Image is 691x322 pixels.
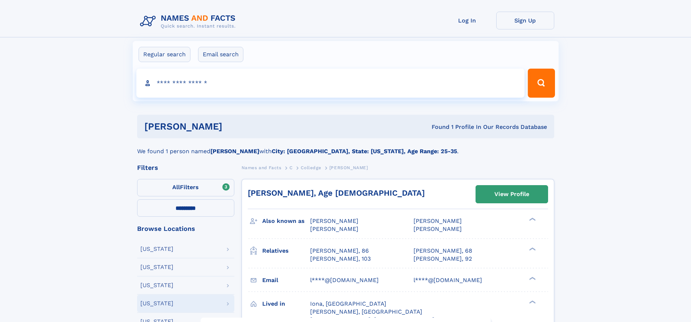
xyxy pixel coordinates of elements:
[198,47,243,62] label: Email search
[528,69,555,98] button: Search Button
[310,308,422,315] span: [PERSON_NAME], [GEOGRAPHIC_DATA]
[136,69,525,98] input: search input
[527,217,536,222] div: ❯
[140,282,173,288] div: [US_STATE]
[140,301,173,306] div: [US_STATE]
[140,246,173,252] div: [US_STATE]
[414,247,472,255] a: [PERSON_NAME], 68
[494,186,529,203] div: View Profile
[496,12,554,29] a: Sign Up
[301,165,321,170] span: Colledge
[140,264,173,270] div: [US_STATE]
[137,12,242,31] img: Logo Names and Facts
[527,246,536,251] div: ❯
[476,186,548,203] a: View Profile
[137,164,234,171] div: Filters
[527,276,536,281] div: ❯
[327,123,547,131] div: Found 1 Profile In Our Records Database
[262,245,310,257] h3: Relatives
[210,148,259,155] b: [PERSON_NAME]
[329,165,368,170] span: [PERSON_NAME]
[310,225,358,232] span: [PERSON_NAME]
[414,255,472,263] a: [PERSON_NAME], 92
[139,47,190,62] label: Regular search
[248,188,425,197] a: [PERSON_NAME], Age [DEMOGRAPHIC_DATA]
[137,179,234,196] label: Filters
[527,299,536,304] div: ❯
[137,225,234,232] div: Browse Locations
[172,184,180,191] span: All
[310,300,386,307] span: Iona, [GEOGRAPHIC_DATA]
[438,12,496,29] a: Log In
[242,163,281,172] a: Names and Facts
[262,215,310,227] h3: Also known as
[137,138,554,156] div: We found 1 person named with .
[310,247,369,255] a: [PERSON_NAME], 86
[414,225,462,232] span: [PERSON_NAME]
[144,122,327,131] h1: [PERSON_NAME]
[289,163,293,172] a: C
[301,163,321,172] a: Colledge
[289,165,293,170] span: C
[272,148,457,155] b: City: [GEOGRAPHIC_DATA], State: [US_STATE], Age Range: 25-35
[310,217,358,224] span: [PERSON_NAME]
[262,298,310,310] h3: Lived in
[414,217,462,224] span: [PERSON_NAME]
[310,255,371,263] a: [PERSON_NAME], 103
[262,274,310,286] h3: Email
